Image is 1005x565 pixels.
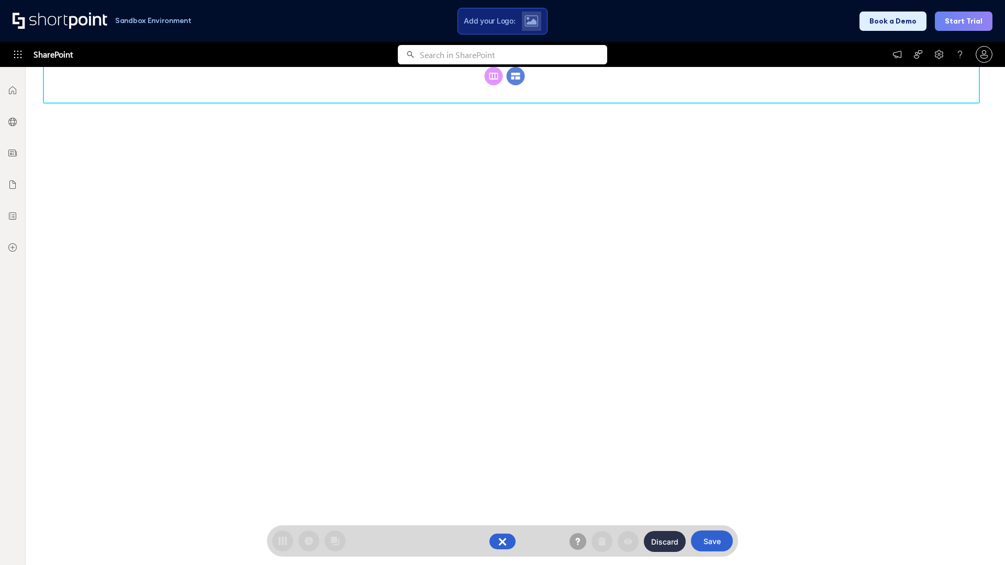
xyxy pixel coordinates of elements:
span: SharePoint [33,42,73,67]
img: Upload logo [524,15,538,27]
iframe: Chat Widget [953,515,1005,565]
h1: Sandbox Environment [115,18,192,24]
span: Add your Logo: [464,16,515,26]
button: Start Trial [935,12,992,31]
input: Search in SharePoint [420,45,607,64]
button: Book a Demo [859,12,926,31]
button: Discard [644,531,686,552]
button: Save [691,530,733,551]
